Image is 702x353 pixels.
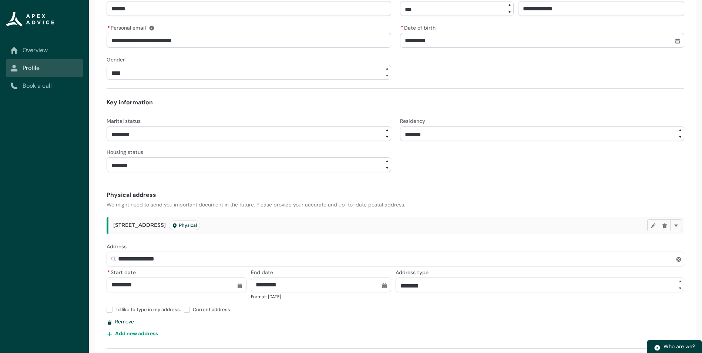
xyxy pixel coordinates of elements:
img: play.svg [654,344,661,351]
a: Profile [10,64,78,73]
span: I’d like to type in my address. [115,305,184,313]
label: Start date [107,267,139,276]
span: Physical [172,222,197,228]
label: Address [107,241,130,250]
div: Format: [DATE] [251,293,391,300]
button: More [670,219,682,231]
button: Add new address [107,327,158,339]
span: Marital status [107,118,141,124]
h4: Key information [107,98,684,107]
label: Date of birth [400,23,439,31]
a: Overview [10,46,78,55]
p: We might need to send you important document in the future. Please provide your accurate and up-t... [107,201,684,208]
span: [STREET_ADDRESS] [113,221,200,230]
lightning-badge: Address Type [169,221,200,230]
abbr: required [107,24,110,31]
abbr: required [401,24,403,31]
button: Delete [659,219,671,231]
h4: Physical address [107,191,684,199]
label: Personal email [107,23,149,31]
button: Remove [107,316,134,327]
abbr: required [107,269,110,276]
span: Who are we? [664,343,695,350]
a: Book a call [10,81,78,90]
span: Current address [193,305,233,313]
span: Residency [400,118,425,124]
span: Gender [107,56,125,63]
button: Edit [647,219,659,231]
nav: Sub page [6,41,83,95]
span: Address type [396,269,429,276]
span: Housing status [107,149,143,155]
img: Apex Advice Group [6,12,54,27]
label: End date [251,267,276,276]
